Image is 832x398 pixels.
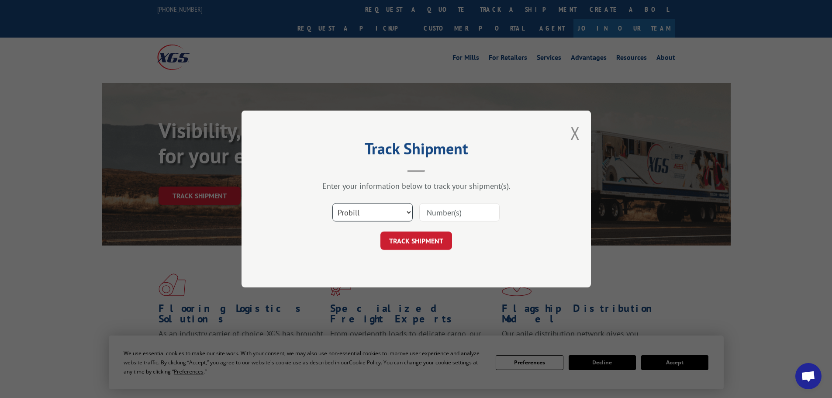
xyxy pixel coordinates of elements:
[795,363,822,389] div: Open chat
[380,232,452,250] button: TRACK SHIPMENT
[285,181,547,191] div: Enter your information below to track your shipment(s).
[570,121,580,145] button: Close modal
[419,203,500,221] input: Number(s)
[285,142,547,159] h2: Track Shipment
